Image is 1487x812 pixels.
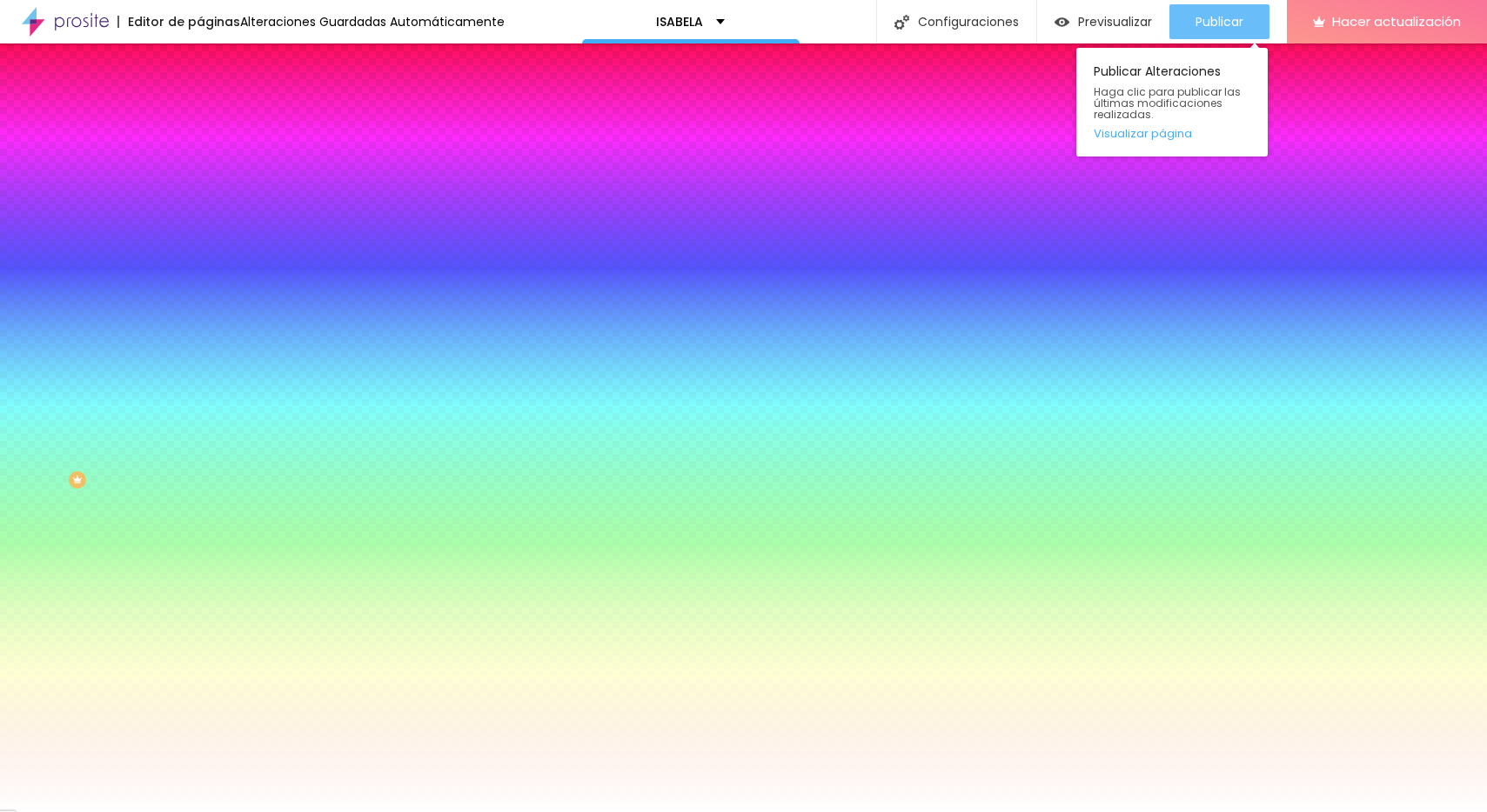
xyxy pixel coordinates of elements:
font: Previsualizar [1078,13,1152,30]
font: Hacer actualización [1332,12,1461,30]
button: Publicar [1169,4,1269,39]
font: Publicar Alteraciones [1094,63,1221,80]
img: view-1.svg [1055,15,1069,30]
font: Publicar [1196,13,1243,30]
font: ISABELA [656,13,703,30]
font: Alteraciones Guardadas Automáticamente [240,13,505,30]
a: Visualizar página [1094,128,1250,139]
font: Haga clic para publicar las últimas modificaciones realizadas. [1094,84,1241,122]
button: Previsualizar [1037,4,1169,39]
font: Visualizar página [1094,125,1192,142]
font: Configuraciones [918,13,1019,30]
img: Icono [894,15,909,30]
font: Editor de páginas [128,13,240,30]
